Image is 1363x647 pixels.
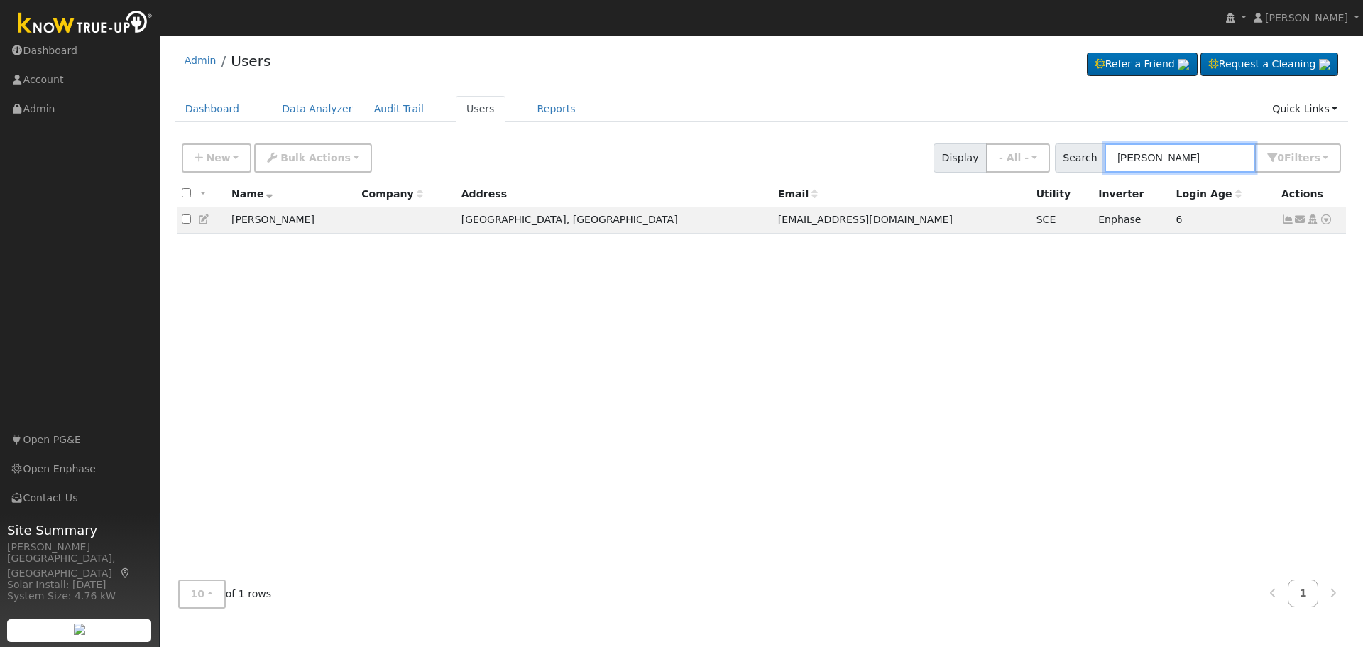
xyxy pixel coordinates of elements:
[231,53,270,70] a: Users
[1284,152,1320,163] span: Filter
[456,207,773,234] td: [GEOGRAPHIC_DATA], [GEOGRAPHIC_DATA]
[1178,59,1189,70] img: retrieve
[1294,212,1307,227] a: badboyjcs@outlook.com
[1314,152,1320,163] span: s
[175,96,251,122] a: Dashboard
[7,589,152,604] div: System Size: 4.76 kW
[11,8,160,40] img: Know True-Up
[1265,12,1348,23] span: [PERSON_NAME]
[361,188,422,200] span: Company name
[778,188,818,200] span: Email
[1036,187,1088,202] div: Utility
[74,624,85,635] img: retrieve
[1098,214,1141,225] span: Enphase
[1254,143,1341,173] button: 0Filters
[226,207,356,234] td: [PERSON_NAME]
[363,96,434,122] a: Audit Trail
[7,521,152,540] span: Site Summary
[206,152,230,163] span: New
[461,187,768,202] div: Address
[182,143,252,173] button: New
[231,188,273,200] span: Name
[254,143,371,173] button: Bulk Actions
[119,567,132,579] a: Map
[7,551,152,581] div: [GEOGRAPHIC_DATA], [GEOGRAPHIC_DATA]
[191,588,205,599] span: 10
[1055,143,1105,173] span: Search
[7,540,152,555] div: [PERSON_NAME]
[1320,212,1332,227] a: Other actions
[271,96,363,122] a: Data Analyzer
[280,152,351,163] span: Bulk Actions
[1281,187,1341,202] div: Actions
[1036,214,1056,225] span: SCE
[986,143,1050,173] button: - All -
[1105,143,1255,173] input: Search
[198,214,211,225] a: Edit User
[934,143,987,173] span: Display
[1319,59,1330,70] img: retrieve
[1288,580,1319,607] a: 1
[7,577,152,592] div: Solar Install: [DATE]
[178,580,226,609] button: 10
[1087,53,1198,77] a: Refer a Friend
[778,214,953,225] span: [EMAIL_ADDRESS][DOMAIN_NAME]
[456,96,505,122] a: Users
[178,580,272,609] span: of 1 rows
[527,96,586,122] a: Reports
[1306,214,1319,225] a: Login As
[1200,53,1338,77] a: Request a Cleaning
[1176,214,1183,225] span: 09/12/2025 10:01:58 PM
[1281,214,1294,225] a: Show Graph
[1098,187,1166,202] div: Inverter
[1176,188,1242,200] span: Days since last login
[1261,96,1348,122] a: Quick Links
[185,55,217,66] a: Admin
